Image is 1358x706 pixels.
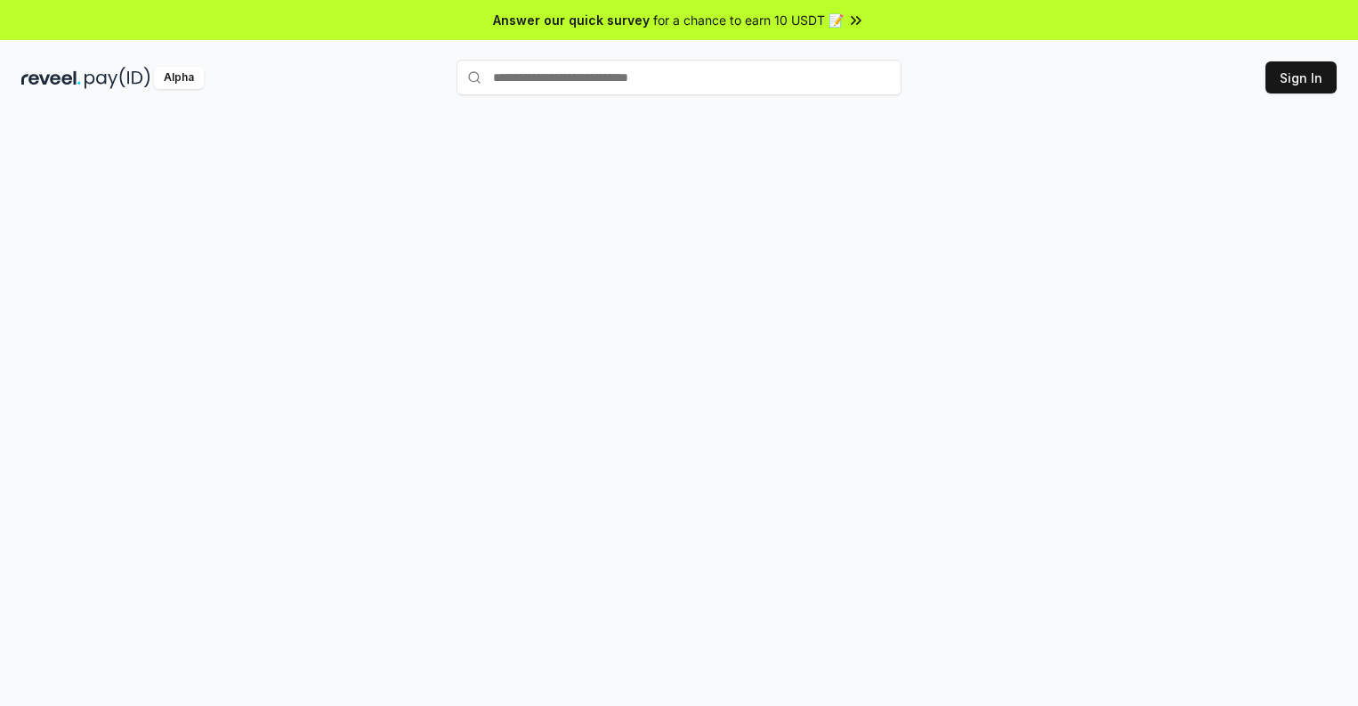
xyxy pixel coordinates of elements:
[493,11,650,29] span: Answer our quick survey
[21,67,81,89] img: reveel_dark
[1265,61,1337,93] button: Sign In
[154,67,204,89] div: Alpha
[85,67,150,89] img: pay_id
[653,11,844,29] span: for a chance to earn 10 USDT 📝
